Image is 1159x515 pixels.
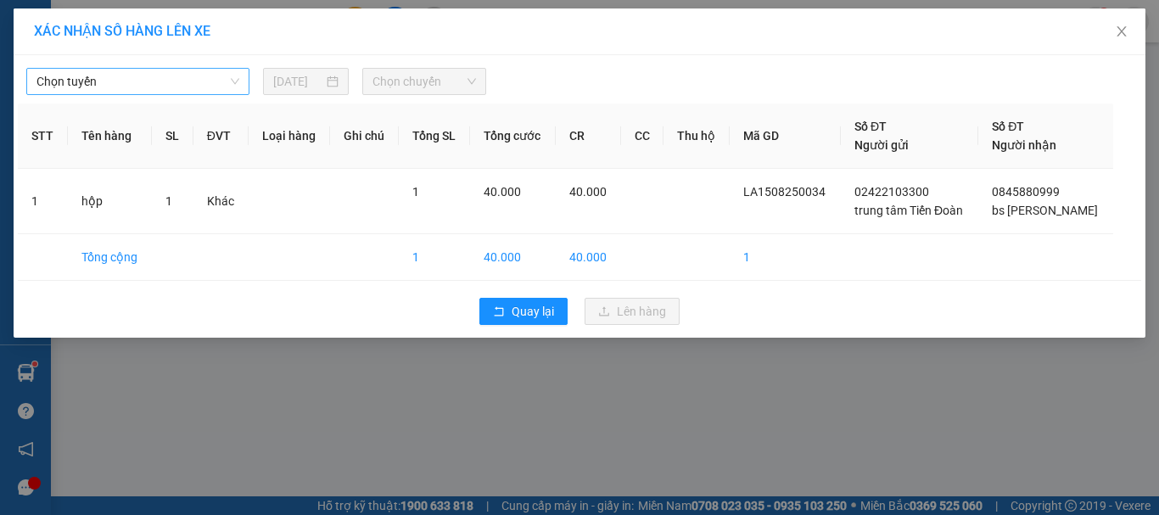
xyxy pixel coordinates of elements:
th: Loại hàng [249,104,330,169]
th: Tổng SL [399,104,470,169]
span: Số ĐT [992,120,1024,133]
span: Người nhận [992,138,1056,152]
button: Close [1098,8,1145,56]
span: close [1115,25,1128,38]
td: 40.000 [470,234,555,281]
span: XÁC NHẬN SỐ HÀNG LÊN XE [34,23,210,39]
th: Tên hàng [68,104,152,169]
td: 1 [399,234,470,281]
button: rollbackQuay lại [479,298,568,325]
span: Chọn chuyến [372,69,477,94]
th: STT [18,104,68,169]
th: Ghi chú [330,104,399,169]
td: Tổng cộng [68,234,152,281]
span: Chuyển phát nhanh: [GEOGRAPHIC_DATA] - [GEOGRAPHIC_DATA] [96,73,243,133]
span: rollback [493,305,505,319]
td: Khác [193,169,249,234]
td: hộp [68,169,152,234]
span: 40.000 [569,185,607,199]
span: Số ĐT [854,120,887,133]
img: logo [8,67,94,154]
span: 40.000 [484,185,521,199]
span: Chọn tuyến [36,69,239,94]
td: 40.000 [556,234,621,281]
th: CR [556,104,621,169]
td: 1 [730,234,841,281]
span: LA1508250034 [743,185,826,199]
th: ĐVT [193,104,249,169]
td: 1 [18,169,68,234]
span: 1 [165,194,172,208]
input: 15/08/2025 [273,72,322,91]
th: CC [621,104,664,169]
span: 1 [412,185,419,199]
span: 0845880999 [992,185,1060,199]
button: uploadLên hàng [585,298,680,325]
span: Quay lại [512,302,554,321]
span: bs [PERSON_NAME] [992,204,1098,217]
th: Thu hộ [663,104,730,169]
span: Người gửi [854,138,909,152]
strong: CHUYỂN PHÁT NHANH VIP ANH HUY [105,14,232,69]
th: Mã GD [730,104,841,169]
th: Tổng cước [470,104,555,169]
span: trung tâm Tiến Đoàn [854,204,963,217]
th: SL [152,104,193,169]
span: 02422103300 [854,185,929,199]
